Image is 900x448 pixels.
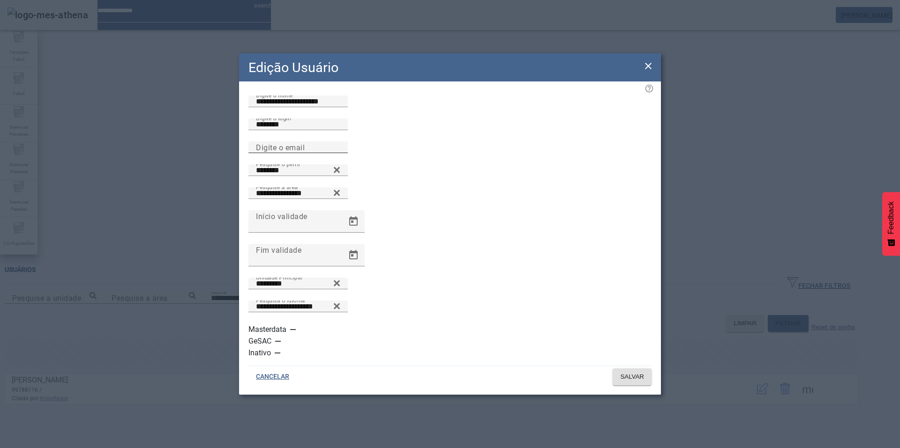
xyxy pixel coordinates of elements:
label: Inativo [248,347,273,359]
mat-label: Digite o email [256,143,305,152]
input: Number [256,188,340,199]
input: Number [256,278,340,289]
input: Number [256,301,340,312]
h2: Edição Usuário [248,58,338,78]
span: Feedback [887,201,895,234]
button: CANCELAR [248,368,297,385]
mat-label: Unidade Principal [256,274,302,281]
input: Number [256,165,340,176]
mat-label: Início validade [256,212,307,220]
label: Masterdata [248,324,288,335]
button: Feedback - Mostrar pesquisa [882,192,900,256]
mat-label: Digite o nome [256,92,292,99]
mat-label: Pesquisa o idioma [256,297,305,304]
mat-label: Pesquise a área [256,184,298,191]
span: SALVAR [620,372,644,382]
mat-label: Digite o login [256,115,291,122]
mat-label: Fim validade [256,245,301,254]
label: GeSAC [248,336,273,347]
button: Open calendar [342,244,365,266]
button: SALVAR [613,368,652,385]
span: CANCELAR [256,372,289,382]
button: Open calendar [342,210,365,233]
mat-label: Pesquise o perfil [256,161,300,168]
